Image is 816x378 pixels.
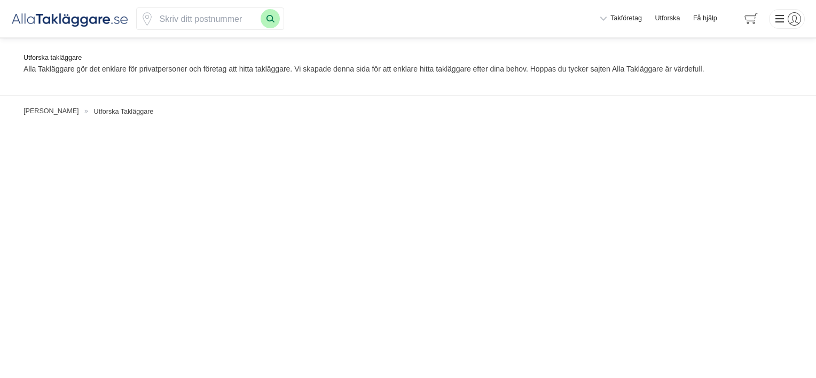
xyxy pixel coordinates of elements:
h1: Utforska takläggare [23,53,793,63]
span: navigation-cart [737,10,765,28]
svg: Pin / Karta [140,12,154,26]
p: Alla Takläggare gör det enklare för privatpersoner och företag att hitta takläggare. Vi skapade d... [23,63,793,75]
a: [PERSON_NAME] [23,107,79,115]
a: Utforska [655,14,680,23]
span: Klicka för att använda din position. [140,12,154,26]
button: Sök med postnummer [261,9,280,28]
span: Få hjälp [693,14,717,23]
span: » [84,107,88,117]
span: Takföretag [610,14,642,23]
a: Utforska Takläggare [94,108,154,115]
input: Skriv ditt postnummer [154,8,261,29]
img: Alla Takläggare [11,10,129,28]
nav: Breadcrumb [23,107,793,117]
